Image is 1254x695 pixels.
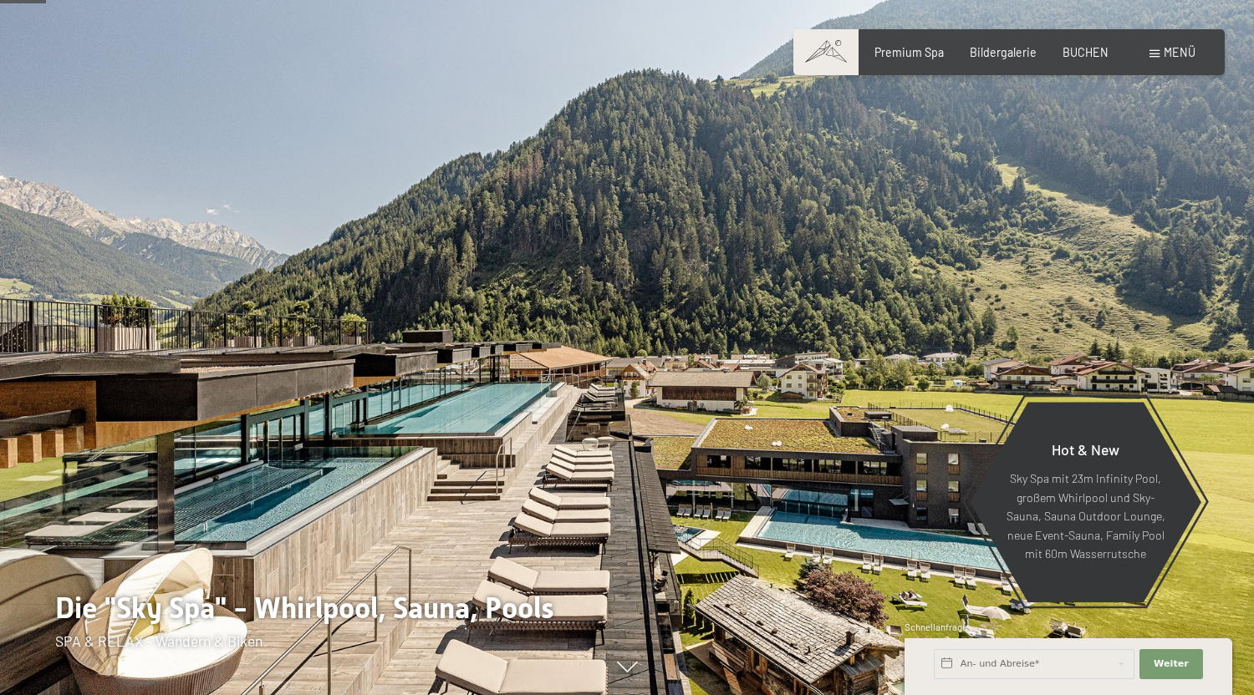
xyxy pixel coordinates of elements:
[905,621,967,632] span: Schnellanfrage
[1164,45,1195,59] span: Menü
[1154,657,1189,671] span: Weiter
[1006,469,1165,564] p: Sky Spa mit 23m Infinity Pool, großem Whirlpool und Sky-Sauna, Sauna Outdoor Lounge, neue Event-S...
[1052,440,1119,459] span: Hot & New
[874,45,944,59] a: Premium Spa
[1139,649,1203,679] button: Weiter
[969,401,1202,603] a: Hot & New Sky Spa mit 23m Infinity Pool, großem Whirlpool und Sky-Sauna, Sauna Outdoor Lounge, ne...
[970,45,1037,59] a: Bildergalerie
[1063,45,1109,59] a: BUCHEN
